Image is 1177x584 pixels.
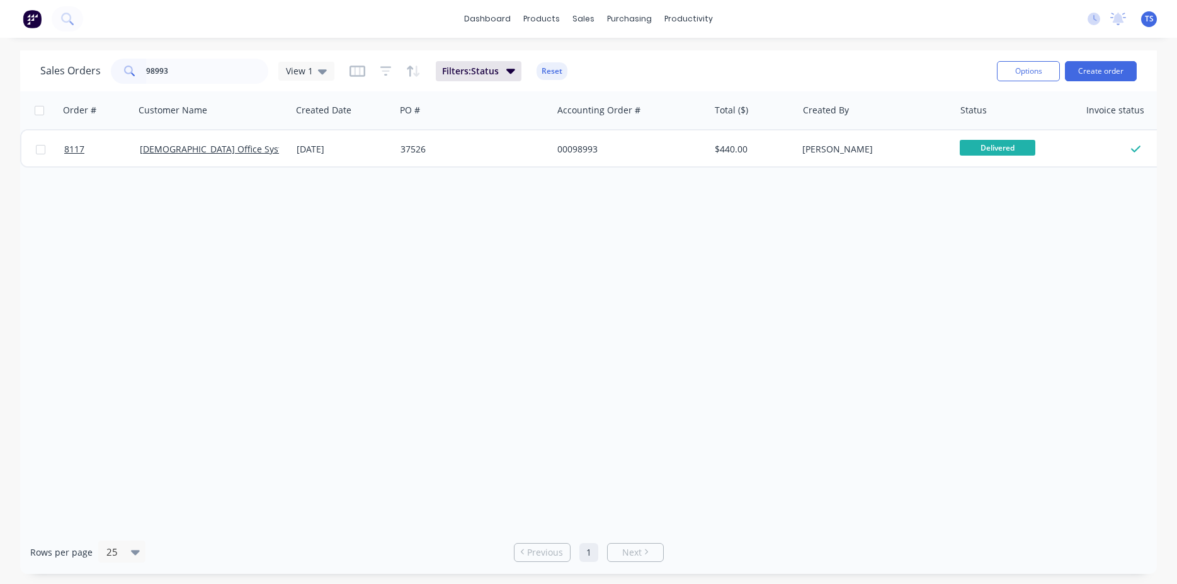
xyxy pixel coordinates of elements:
[557,143,697,156] div: 00098993
[64,143,84,156] span: 8117
[527,546,563,559] span: Previous
[579,543,598,562] a: Page 1 is your current page
[1145,13,1154,25] span: TS
[64,130,140,168] a: 8117
[960,104,987,117] div: Status
[802,143,942,156] div: [PERSON_NAME]
[139,104,207,117] div: Customer Name
[401,143,540,156] div: 37526
[608,546,663,559] a: Next page
[566,9,601,28] div: sales
[658,9,719,28] div: productivity
[23,9,42,28] img: Factory
[286,64,313,77] span: View 1
[146,59,269,84] input: Search...
[400,104,420,117] div: PO #
[297,143,390,156] div: [DATE]
[1065,61,1137,81] button: Create order
[997,61,1060,81] button: Options
[40,65,101,77] h1: Sales Orders
[1086,104,1144,117] div: Invoice status
[30,546,93,559] span: Rows per page
[458,9,517,28] a: dashboard
[63,104,96,117] div: Order #
[509,543,669,562] ul: Pagination
[557,104,640,117] div: Accounting Order #
[436,61,521,81] button: Filters:Status
[442,65,499,77] span: Filters: Status
[715,143,788,156] div: $440.00
[715,104,748,117] div: Total ($)
[140,143,299,155] a: [DEMOGRAPHIC_DATA] Office Systems
[517,9,566,28] div: products
[537,62,567,80] button: Reset
[803,104,849,117] div: Created By
[515,546,570,559] a: Previous page
[622,546,642,559] span: Next
[601,9,658,28] div: purchasing
[296,104,351,117] div: Created Date
[960,140,1035,156] span: Delivered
